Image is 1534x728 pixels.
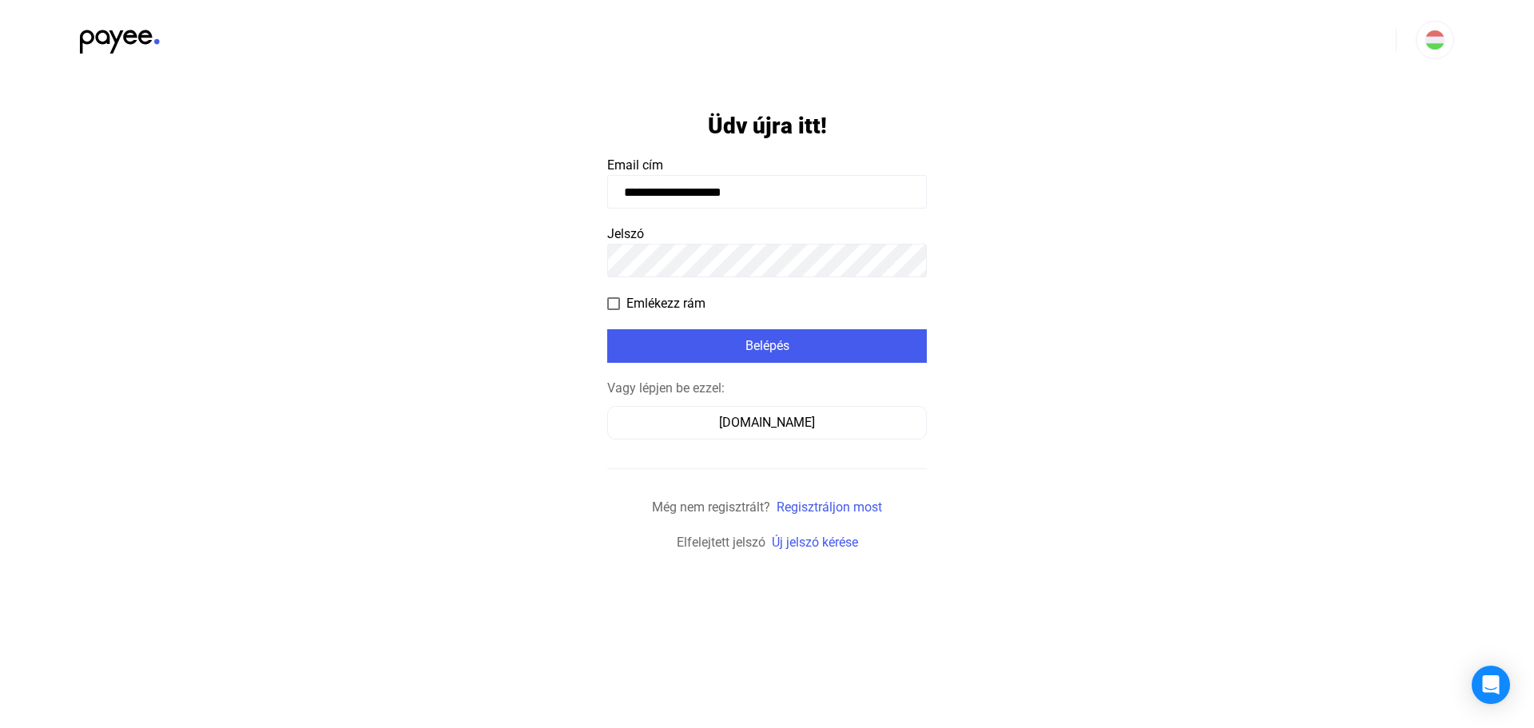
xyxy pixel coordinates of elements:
[607,379,927,398] div: Vagy lépjen be ezzel:
[626,294,705,313] span: Emlékezz rám
[1425,30,1445,50] img: HU
[708,112,827,140] h1: Üdv újra itt!
[1416,21,1454,59] button: HU
[677,535,765,550] span: Elfelejtett jelszó
[1472,666,1510,704] div: Open Intercom Messenger
[80,21,160,54] img: black-payee-blue-dot.svg
[607,329,927,363] button: Belépés
[607,226,644,241] span: Jelszó
[613,413,921,432] div: [DOMAIN_NAME]
[772,535,858,550] a: Új jelszó kérése
[777,499,882,515] a: Regisztráljon most
[607,415,927,430] a: [DOMAIN_NAME]
[607,406,927,440] button: [DOMAIN_NAME]
[607,157,663,173] span: Email cím
[612,336,922,356] div: Belépés
[652,499,770,515] span: Még nem regisztrált?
